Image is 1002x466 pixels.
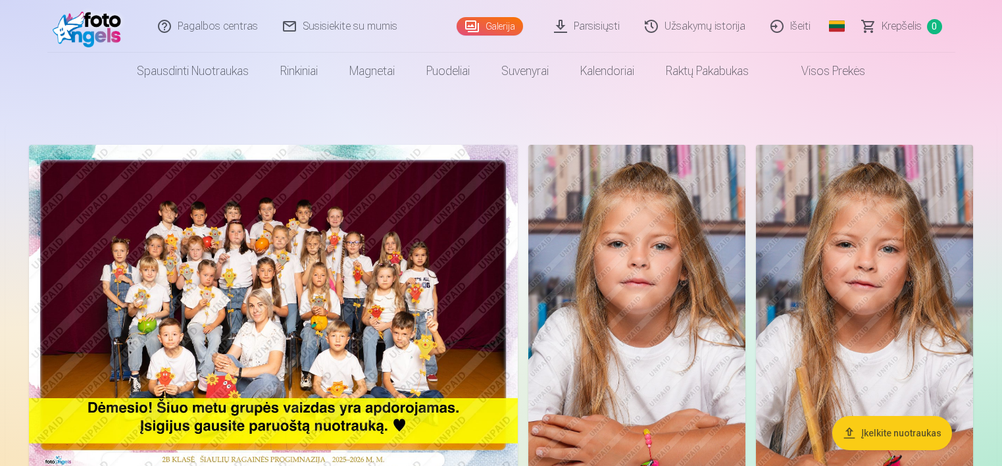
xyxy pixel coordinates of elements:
[486,53,564,90] a: Suvenyrai
[264,53,334,90] a: Rinkiniai
[927,19,942,34] span: 0
[53,5,128,47] img: /fa2
[564,53,650,90] a: Kalendoriai
[457,17,523,36] a: Galerija
[832,416,952,450] button: Įkelkite nuotraukas
[121,53,264,90] a: Spausdinti nuotraukas
[882,18,922,34] span: Krepšelis
[334,53,411,90] a: Magnetai
[650,53,764,90] a: Raktų pakabukas
[764,53,881,90] a: Visos prekės
[411,53,486,90] a: Puodeliai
